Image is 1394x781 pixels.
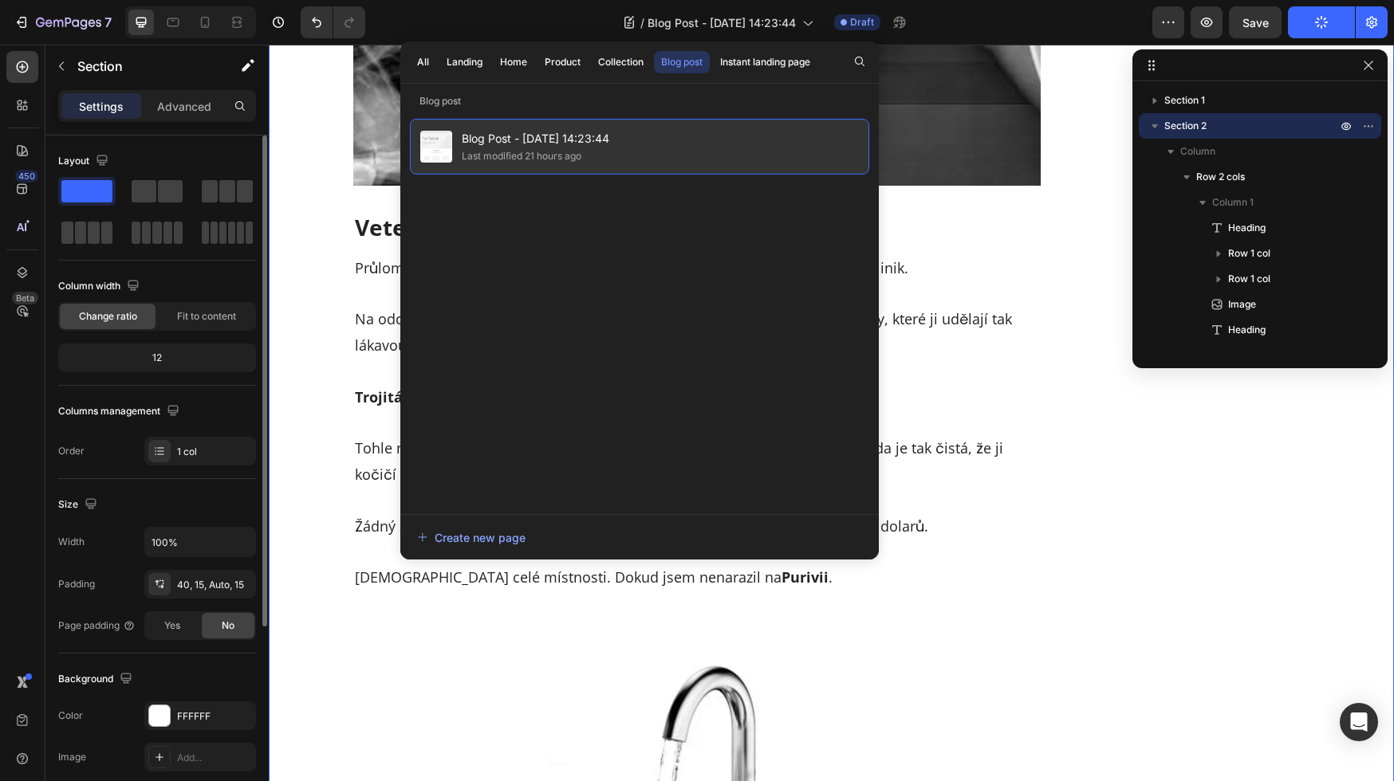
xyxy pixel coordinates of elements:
[500,55,527,69] div: Home
[79,98,124,115] p: Settings
[104,13,112,32] p: 7
[1228,271,1270,287] span: Row 1 col
[400,93,879,109] p: Blog post
[513,523,560,542] strong: Purivii
[58,669,136,690] div: Background
[269,45,1394,781] iframe: Design area
[654,51,710,73] button: Blog post
[462,148,581,164] div: Last modified 21 hours ago
[462,129,609,148] span: Blog Post - [DATE] 14:23:44
[58,750,86,764] div: Image
[1228,220,1266,236] span: Heading
[598,55,644,69] div: Collection
[1228,245,1270,261] span: Row 1 col
[177,445,252,459] div: 1 col
[545,55,581,69] div: Product
[77,57,208,76] p: Section
[58,151,112,172] div: Layout
[640,14,644,31] span: /
[439,51,490,73] button: Landing
[15,170,38,182] div: 450
[1228,322,1266,338] span: Heading
[661,55,703,69] div: Blog post
[1180,143,1215,159] span: Column
[850,15,874,29] span: Draft
[177,309,236,324] span: Fit to content
[222,618,234,633] span: No
[301,6,365,38] div: Undo/Redo
[177,578,252,592] div: 40, 15, Auto, 15
[417,55,429,69] div: All
[447,55,482,69] div: Landing
[417,529,526,546] div: Create new page
[1340,703,1378,741] div: Open Intercom Messenger
[58,618,136,633] div: Page padding
[58,708,83,723] div: Color
[720,55,810,69] div: Instant landing page
[1242,16,1269,29] span: Save
[1212,194,1254,210] span: Column 1
[416,521,863,553] button: Create new page
[6,6,119,38] button: 7
[157,98,211,115] p: Advanced
[1229,6,1282,38] button: Save
[12,292,38,304] div: Beta
[1164,118,1207,134] span: Section 2
[177,751,252,765] div: Add...
[58,401,183,422] div: Columns management
[591,51,651,73] button: Collection
[58,444,85,458] div: Order
[648,14,796,31] span: Blog Post - [DATE] 14:23:44
[164,618,180,633] span: Yes
[145,528,255,556] input: Auto
[61,347,253,369] div: 12
[493,51,534,73] button: Home
[538,51,588,73] button: Product
[58,494,100,516] div: Size
[177,709,252,724] div: FFFFFF
[1228,296,1256,312] span: Image
[713,51,817,73] button: Instant landing page
[1228,347,1275,363] span: Text block
[58,535,85,549] div: Width
[1196,169,1245,185] span: Row 2 cols
[58,276,143,297] div: Column width
[79,309,137,324] span: Change ratio
[410,51,436,73] button: All
[58,577,95,591] div: Padding
[1164,92,1205,108] span: Section 1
